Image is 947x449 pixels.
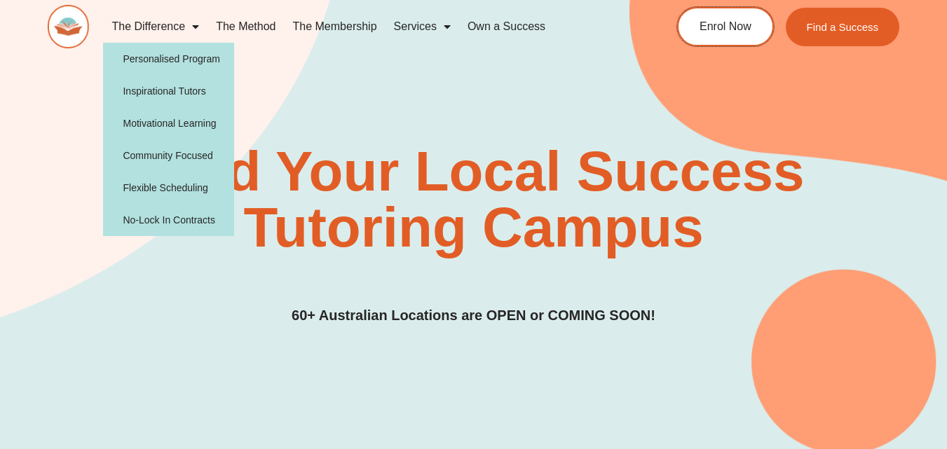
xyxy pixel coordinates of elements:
a: Community Focused [103,139,234,172]
a: Services [386,11,459,43]
a: Own a Success [459,11,554,43]
h2: Find Your Local Success Tutoring Campus [137,144,810,256]
span: Enrol Now [700,21,751,32]
a: No-Lock In Contracts [103,204,234,236]
a: Personalised Program [103,43,234,75]
a: Flexible Scheduling [103,172,234,204]
iframe: Chat Widget [714,291,947,449]
span: Find a Success [807,22,879,32]
a: Find a Success [786,8,900,46]
nav: Menu [103,11,628,43]
a: The Method [207,11,284,43]
a: Enrol Now [677,7,774,46]
a: Inspirational Tutors [103,75,234,107]
a: The Membership [285,11,386,43]
div: Widget Obrolan [714,291,947,449]
a: Motivational Learning [103,107,234,139]
h3: 60+ Australian Locations are OPEN or COMING SOON! [292,305,655,326]
ul: The Difference [103,43,234,236]
a: The Difference [103,11,207,43]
